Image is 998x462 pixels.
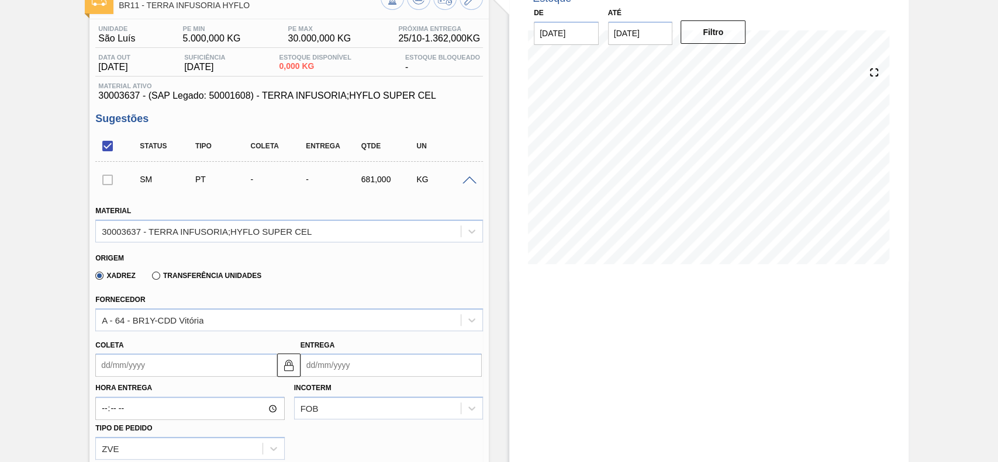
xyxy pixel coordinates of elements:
span: [DATE] [98,62,130,72]
div: A - 64 - BR1Y-CDD Vitória [102,315,203,325]
span: 5.000,000 KG [183,33,241,44]
input: dd/mm/yyyy [534,22,599,45]
h3: Sugestões [95,113,483,125]
span: São Luís [98,33,135,44]
label: Tipo de pedido [95,424,152,432]
div: 30003637 - TERRA INFUSORIA;HYFLO SUPER CEL [102,226,312,236]
div: UN [413,142,474,150]
span: Estoque Bloqueado [405,54,480,61]
div: Pedido de Transferência [192,175,253,184]
label: Até [608,9,621,17]
span: PE MIN [183,25,241,32]
label: Coleta [95,341,123,349]
label: Xadrez [95,272,136,280]
div: Sugestão Manual [137,175,198,184]
label: Entrega [301,341,335,349]
span: Estoque Disponível [279,54,351,61]
label: Hora Entrega [95,380,284,397]
div: ZVE [102,443,119,453]
span: 0,000 KG [279,62,351,71]
span: Material ativo [98,82,480,89]
label: Incoterm [294,384,331,392]
span: Suficiência [184,54,225,61]
span: 30003637 - (SAP Legado: 50001608) - TERRA INFUSORIA;HYFLO SUPER CEL [98,91,480,101]
span: 25/10 - 1.362,000 KG [398,33,480,44]
span: BR11 - TERRA INFUSORIA HYFLO [119,1,381,10]
div: Coleta [247,142,308,150]
span: Próxima Entrega [398,25,480,32]
div: KG [413,175,474,184]
span: Data out [98,54,130,61]
div: Entrega [303,142,364,150]
span: Unidade [98,25,135,32]
div: 681,000 [358,175,419,184]
span: PE MAX [288,25,351,32]
span: 30.000,000 KG [288,33,351,44]
div: FOB [301,404,319,414]
button: Filtro [681,20,745,44]
span: [DATE] [184,62,225,72]
label: Origem [95,254,124,262]
label: Material [95,207,131,215]
div: - [303,175,364,184]
label: De [534,9,544,17]
input: dd/mm/yyyy [301,353,482,377]
div: Qtde [358,142,419,150]
img: locked [282,358,296,372]
div: Status [137,142,198,150]
div: - [247,175,308,184]
label: Transferência Unidades [152,272,261,280]
button: locked [277,353,301,377]
div: Tipo [192,142,253,150]
input: dd/mm/yyyy [95,353,277,377]
div: - [402,54,483,72]
input: dd/mm/yyyy [608,22,673,45]
label: Fornecedor [95,296,145,304]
